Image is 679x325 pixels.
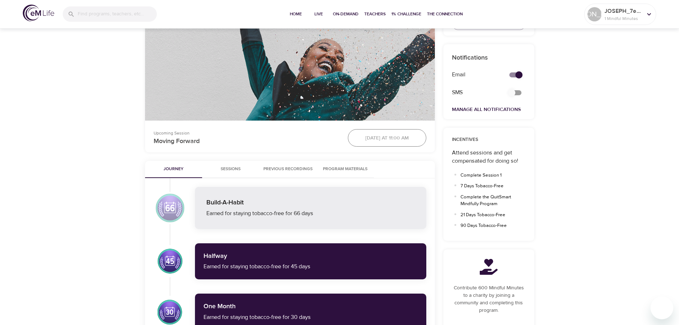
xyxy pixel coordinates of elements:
iframe: Button to launch messaging window [650,296,673,319]
p: Notifications [452,53,526,62]
p: Moving Forward [154,136,339,146]
p: 90 Days Tobacco-Free [461,222,517,229]
span: Live [310,10,327,18]
p: JOSEPH_7e03ed [605,7,642,15]
span: Program Materials [321,166,370,173]
span: Teachers [364,10,386,18]
div: One Month [204,302,418,311]
div: Attend sessions and get compensated for doing so! [452,149,526,165]
p: Complete Session 1 [461,172,517,179]
div: Build-A-Habit [206,198,415,208]
img: logo [23,5,54,21]
div: SMS [448,84,501,101]
div: [PERSON_NAME] [587,7,602,21]
p: 7 Days Tobacco-Free [461,183,517,190]
p: Contribute 600 Mindful Minutes to a charity by joining a community and completing this program. [452,284,526,314]
div: Email [448,66,501,83]
span: Home [287,10,304,18]
p: Complete the QuitSmart Mindfully Program [461,194,517,208]
input: Find programs, teachers, etc... [78,6,157,22]
div: Earned for staying tobacco-free for 66 days [206,209,415,218]
p: Upcoming Session [154,130,339,136]
span: The Connection [427,10,463,18]
div: Earned for staying tobacco-free for 30 days [204,313,418,321]
span: On-Demand [333,10,359,18]
div: Halfway [204,252,418,261]
p: Incentives [452,136,526,143]
span: Journey [149,166,198,173]
span: Previous Recordings [263,166,313,173]
a: Manage All Notifications [452,106,521,113]
span: 1% Challenge [391,10,421,18]
span: Sessions [206,166,255,173]
p: 21 Days Tobacco-Free [461,212,517,219]
p: 1 Mindful Minutes [605,15,642,22]
div: Earned for staying tobacco-free for 45 days [204,263,418,271]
